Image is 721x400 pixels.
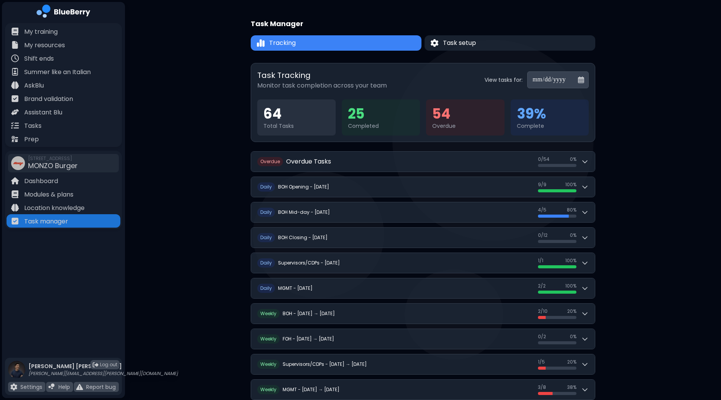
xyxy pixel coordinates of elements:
[283,336,334,342] h2: FOH - [DATE] → [DATE]
[257,258,275,268] span: D
[269,38,296,48] span: Tracking
[11,177,19,185] img: file icon
[283,387,340,393] h2: MGMT - [DATE] → [DATE]
[48,383,55,390] img: file icon
[251,354,595,374] button: WeeklySupervisors/CDPs - [DATE] → [DATE]1/520%
[567,384,576,390] span: 38 %
[263,122,330,129] div: Total Tasks
[263,106,330,122] div: 64
[278,209,330,215] h2: BOH Mid-day - [DATE]
[11,156,25,170] img: company thumbnail
[11,28,19,35] img: file icon
[251,152,595,172] button: OverdueOverdue Tasks0/540%
[257,233,275,242] span: D
[432,106,498,122] div: 54
[28,370,178,377] p: [PERSON_NAME][EMAIL_ADDRESS][PERSON_NAME][DOMAIN_NAME]
[263,285,272,291] span: aily
[517,106,583,122] div: 39 %
[257,157,283,166] span: O
[251,35,421,51] button: TrackingTracking
[251,18,303,29] h1: Task Manager
[24,81,44,90] p: AskBlu
[251,304,595,324] button: WeeklyBOH - [DATE] → [DATE]2/1020%
[570,156,576,162] span: 0 %
[251,253,595,273] button: DailySupervisors/CDPs - [DATE]1/1100%
[278,260,340,266] h2: Supervisors/CDPs - [DATE]
[538,207,546,213] span: 4 / 5
[283,361,367,367] h2: Supervisors/CDPs - [DATE] → [DATE]
[28,363,178,370] p: [PERSON_NAME] [PERSON_NAME]
[517,122,583,129] div: Complete
[58,383,70,390] p: Help
[348,122,414,129] div: Completed
[265,310,276,317] span: eekly
[565,182,576,188] span: 100 %
[278,235,328,241] h2: BOH Closing - [DATE]
[265,361,276,367] span: eekly
[24,68,91,77] p: Summer like an Italian
[11,41,19,49] img: file icon
[11,190,19,198] img: file icon
[257,182,275,192] span: D
[257,208,275,217] span: D
[348,106,414,122] div: 25
[11,122,19,129] img: file icon
[24,135,39,144] p: Prep
[565,283,576,289] span: 100 %
[37,5,90,20] img: company logo
[278,184,329,190] h2: BOH Opening - [DATE]
[538,384,546,390] span: 3 / 8
[263,209,272,215] span: aily
[264,158,280,165] span: verdue
[11,204,19,212] img: file icon
[251,278,595,298] button: DailyMGMT - [DATE]2/2100%
[425,35,595,51] button: Task setupTask setup
[11,68,19,76] img: file icon
[567,308,576,314] span: 20 %
[257,69,387,81] h2: Task Tracking
[24,190,73,199] p: Modules & plans
[24,108,62,117] p: Assistant Blu
[567,207,576,213] span: 80 %
[538,258,543,264] span: 1 / 1
[283,311,335,317] h2: BOH - [DATE] → [DATE]
[538,156,549,162] span: 0 / 54
[251,228,595,248] button: DailyBOH Closing - [DATE]0/120%
[265,336,276,342] span: eekly
[257,81,387,90] p: Monitor task completion across your team
[257,334,280,344] span: W
[251,329,595,349] button: WeeklyFOH - [DATE] → [DATE]0/20%
[263,260,272,266] span: aily
[86,383,116,390] p: Report bug
[265,386,276,393] span: eekly
[20,383,42,390] p: Settings
[263,183,272,190] span: aily
[570,334,576,340] span: 0 %
[11,135,19,143] img: file icon
[93,362,98,368] img: logout
[11,55,19,62] img: file icon
[251,202,595,222] button: DailyBOH Mid-day - [DATE]4/580%
[286,157,331,166] h2: Overdue Tasks
[24,203,85,213] p: Location knowledge
[257,284,275,293] span: D
[24,41,65,50] p: My resources
[251,380,595,400] button: WeeklyMGMT - [DATE] → [DATE]3/838%
[257,360,280,369] span: W
[565,258,576,264] span: 100 %
[251,177,595,197] button: DailyBOH Opening - [DATE]9/9100%
[538,283,546,289] span: 2 / 2
[278,285,313,291] h2: MGMT - [DATE]
[76,383,83,390] img: file icon
[11,81,19,89] img: file icon
[24,177,58,186] p: Dashboard
[538,182,546,188] span: 9 / 9
[10,383,17,390] img: file icon
[443,38,476,48] span: Task setup
[485,76,523,83] label: View tasks for:
[257,309,280,318] span: W
[24,54,54,63] p: Shift ends
[24,94,73,104] p: Brand validation
[263,234,272,241] span: aily
[11,108,19,116] img: file icon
